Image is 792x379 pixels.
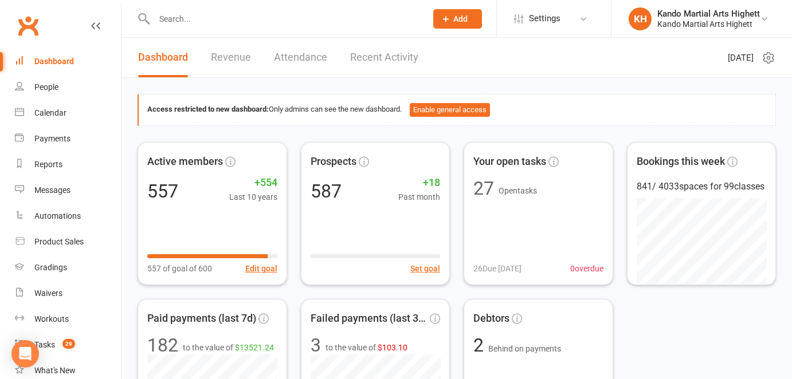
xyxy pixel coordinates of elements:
div: Messages [34,185,70,195]
span: +18 [398,175,440,191]
div: Kando Martial Arts Highett [657,19,760,29]
span: Add [453,14,468,23]
a: Calendar [15,100,121,126]
div: Product Sales [34,237,84,246]
strong: Access restricted to new dashboard: [147,105,269,113]
span: Last 10 years [229,191,277,203]
button: Set goal [410,262,440,275]
a: Recent Activity [350,38,418,77]
span: 26 Due [DATE] [473,262,522,275]
span: 557 of goal of 600 [147,262,212,275]
a: Dashboard [138,38,188,77]
a: Product Sales [15,229,121,255]
div: Workouts [34,314,69,323]
span: $13521.24 [235,343,274,352]
div: Tasks [34,340,55,349]
a: Messages [15,177,121,203]
div: 27 [473,179,494,198]
span: +554 [229,175,277,191]
span: 29 [62,339,75,349]
span: Past month [398,191,440,203]
div: Reports [34,160,62,169]
span: Prospects [311,153,356,170]
a: Clubworx [14,11,42,40]
a: People [15,74,121,100]
div: Automations [34,211,81,220]
div: Open Intercom Messenger [11,340,39,368]
span: Bookings this week [637,153,725,170]
span: Your open tasks [473,153,546,170]
div: Kando Martial Arts Highett [657,9,760,19]
div: Only admins can see the new dashboard. [147,103,767,117]
button: Add [433,9,482,29]
span: Settings [529,6,560,31]
span: to the value of [326,341,407,354]
div: 557 [147,182,178,200]
div: KH [629,7,652,30]
span: Failed payments (last 30d) [311,310,428,327]
span: Paid payments (last 7d) [147,310,256,327]
span: 0 overdue [570,262,603,275]
a: Payments [15,126,121,152]
span: 2 [473,334,488,356]
div: Waivers [34,289,62,298]
div: Dashboard [34,57,74,66]
a: Automations [15,203,121,229]
a: Attendance [274,38,327,77]
a: Revenue [211,38,251,77]
button: Edit goal [245,262,277,275]
span: [DATE] [728,51,754,65]
a: Workouts [15,306,121,332]
a: Reports [15,152,121,177]
span: Debtors [473,310,509,327]
span: $103.10 [378,343,407,352]
span: Behind on payments [488,344,561,353]
a: Gradings [15,255,121,281]
div: Gradings [34,263,67,272]
div: 182 [147,336,178,354]
button: Enable general access [410,103,490,117]
div: 587 [311,182,342,200]
span: to the value of [183,341,274,354]
a: Dashboard [15,49,121,74]
div: People [34,82,58,92]
span: Open tasks [499,186,537,195]
span: Active members [147,153,223,170]
div: 3 [311,336,321,354]
div: Calendar [34,108,66,117]
a: Tasks 29 [15,332,121,358]
div: Payments [34,134,70,143]
input: Search... [151,11,418,27]
div: What's New [34,366,76,375]
a: Waivers [15,281,121,306]
div: 841 / 4033 spaces for 99 classes [637,179,767,194]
